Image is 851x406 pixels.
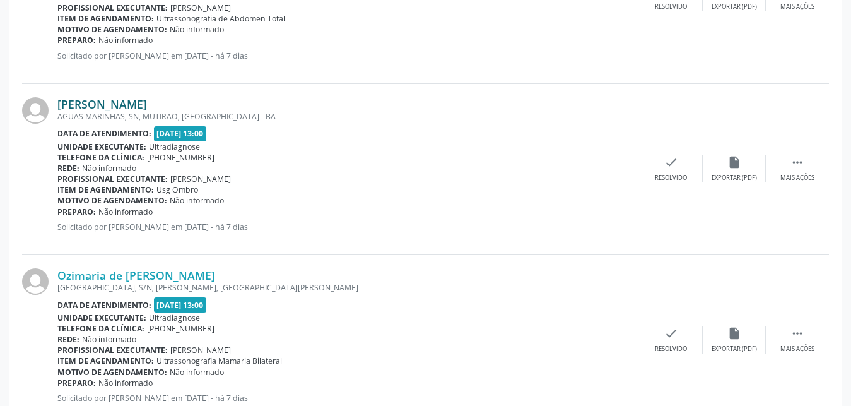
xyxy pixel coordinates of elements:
[156,355,282,366] span: Ultrassonografia Mamaria Bilateral
[170,195,224,206] span: Não informado
[98,378,153,388] span: Não informado
[170,367,224,378] span: Não informado
[57,206,96,217] b: Preparo:
[57,24,167,35] b: Motivo de agendamento:
[154,126,207,141] span: [DATE] 13:00
[57,282,640,293] div: [GEOGRAPHIC_DATA], S/N, [PERSON_NAME], [GEOGRAPHIC_DATA][PERSON_NAME]
[57,152,144,163] b: Telefone da clínica:
[655,3,687,11] div: Resolvido
[22,97,49,124] img: img
[655,174,687,182] div: Resolvido
[82,334,136,345] span: Não informado
[98,206,153,217] span: Não informado
[57,355,154,366] b: Item de agendamento:
[149,313,200,323] span: Ultradiagnose
[57,268,215,282] a: Ozimaria de [PERSON_NAME]
[57,128,151,139] b: Data de atendimento:
[147,323,214,334] span: [PHONE_NUMBER]
[149,141,200,152] span: Ultradiagnose
[57,111,640,122] div: AGUAS MARINHAS, SN, MUTIRAO, [GEOGRAPHIC_DATA] - BA
[664,326,678,340] i: check
[57,393,640,403] p: Solicitado por [PERSON_NAME] em [DATE] - há 7 dias
[727,326,741,340] i: insert_drive_file
[57,323,144,334] b: Telefone da clínica:
[780,174,814,182] div: Mais ações
[57,300,151,311] b: Data de atendimento:
[170,345,231,355] span: [PERSON_NAME]
[780,3,814,11] div: Mais ações
[57,141,146,152] b: Unidade executante:
[57,345,168,355] b: Profissional executante:
[156,13,285,24] span: Ultrassonografia de Abdomen Total
[655,345,687,354] div: Resolvido
[170,3,231,13] span: [PERSON_NAME]
[22,268,49,295] img: img
[790,155,804,169] i: 
[57,163,79,174] b: Rede:
[57,3,168,13] b: Profissional executante:
[147,152,214,163] span: [PHONE_NUMBER]
[712,174,757,182] div: Exportar (PDF)
[57,378,96,388] b: Preparo:
[727,155,741,169] i: insert_drive_file
[82,163,136,174] span: Não informado
[57,334,79,345] b: Rede:
[57,184,154,195] b: Item de agendamento:
[57,367,167,378] b: Motivo de agendamento:
[790,326,804,340] i: 
[154,297,207,312] span: [DATE] 13:00
[170,174,231,184] span: [PERSON_NAME]
[780,345,814,354] div: Mais ações
[57,313,146,323] b: Unidade executante:
[57,222,640,232] p: Solicitado por [PERSON_NAME] em [DATE] - há 7 dias
[57,35,96,45] b: Preparo:
[57,51,640,61] p: Solicitado por [PERSON_NAME] em [DATE] - há 7 dias
[712,345,757,354] div: Exportar (PDF)
[57,195,167,206] b: Motivo de agendamento:
[712,3,757,11] div: Exportar (PDF)
[156,184,198,195] span: Usg Ombro
[57,13,154,24] b: Item de agendamento:
[664,155,678,169] i: check
[57,97,147,111] a: [PERSON_NAME]
[98,35,153,45] span: Não informado
[170,24,224,35] span: Não informado
[57,174,168,184] b: Profissional executante:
